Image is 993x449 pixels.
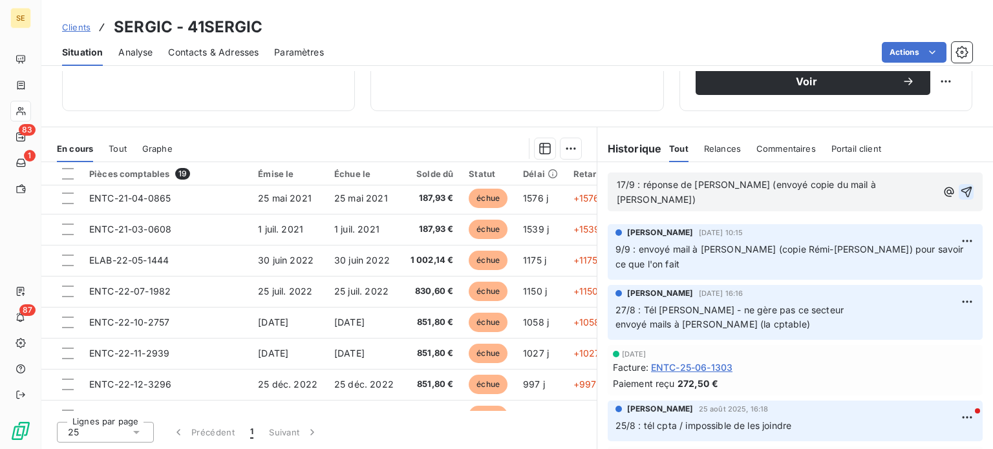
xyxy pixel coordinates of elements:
[523,286,547,297] span: 1150 j
[258,410,318,421] span: 24 févr. 2024
[573,224,605,235] span: +1539 j
[469,189,507,208] span: échue
[523,169,558,179] div: Délai
[704,143,741,154] span: Relances
[573,255,603,266] span: +1175 j
[68,426,79,439] span: 25
[622,350,646,358] span: [DATE]
[613,377,675,390] span: Paiement reçu
[615,244,966,269] span: 9/9 : envoyé mail à [PERSON_NAME] (copie Rémi-[PERSON_NAME]) pour savoir ce que l'on fait
[89,379,171,390] span: ENTC-22-12-3296
[334,193,388,204] span: 25 mai 2021
[19,124,36,136] span: 83
[258,379,317,390] span: 25 déc. 2022
[89,255,169,266] span: ELAB-22-05-1444
[250,426,253,439] span: 1
[334,224,379,235] span: 1 juil. 2021
[615,304,844,330] span: 27/8 : Tél [PERSON_NAME] - ne gère pas ce secteur envoyé mails à [PERSON_NAME] (la cptable)
[597,141,662,156] h6: Historique
[164,419,242,446] button: Précédent
[573,317,605,328] span: +1058 j
[523,193,548,204] span: 1576 j
[699,405,769,413] span: 25 août 2025, 16:18
[334,286,389,297] span: 25 juil. 2022
[469,251,507,270] span: échue
[242,419,261,446] button: 1
[696,68,930,95] button: Voir
[261,419,326,446] button: Suivant
[334,317,365,328] span: [DATE]
[10,421,31,441] img: Logo LeanPay
[411,169,454,179] div: Solde dû
[334,255,390,266] span: 30 juin 2022
[24,150,36,162] span: 1
[274,46,324,59] span: Paramètres
[142,143,173,154] span: Graphe
[469,344,507,363] span: échue
[258,255,314,266] span: 30 juin 2022
[258,286,312,297] span: 25 juil. 2022
[258,193,312,204] span: 25 mai 2021
[411,285,454,298] span: 830,60 €
[19,304,36,316] span: 87
[469,220,507,239] span: échue
[334,169,395,179] div: Échue le
[523,255,546,266] span: 1175 j
[523,224,549,235] span: 1539 j
[62,21,91,34] a: Clients
[109,143,127,154] span: Tout
[882,42,946,63] button: Actions
[573,193,604,204] span: +1576 j
[699,229,743,236] span: [DATE] 10:15
[411,254,454,267] span: 1 002,14 €
[89,348,169,359] span: ENTC-22-11-2939
[89,193,171,204] span: ENTC-21-04-0865
[469,169,507,179] div: Statut
[89,224,171,235] span: ENTC-21-03-0608
[573,286,603,297] span: +1150 j
[627,227,694,238] span: [PERSON_NAME]
[334,410,394,421] span: 24 févr. 2024
[258,317,288,328] span: [DATE]
[573,410,599,421] span: +571 j
[523,348,549,359] span: 1027 j
[469,375,507,394] span: échue
[89,168,242,180] div: Pièces comptables
[573,169,615,179] div: Retard
[469,313,507,332] span: échue
[114,16,263,39] h3: SERGIC - 41SERGIC
[334,379,394,390] span: 25 déc. 2022
[678,377,718,390] span: 272,50 €
[711,76,902,87] span: Voir
[627,287,694,299] span: [PERSON_NAME]
[949,405,980,436] iframe: Intercom live chat
[573,348,605,359] span: +1027 j
[411,409,454,422] span: 460,20 €
[62,22,91,32] span: Clients
[411,192,454,205] span: 187,93 €
[57,143,93,154] span: En cours
[615,420,791,431] span: 25/8 : tél cpta / impossible de les joindre
[831,143,881,154] span: Portail client
[411,223,454,236] span: 187,93 €
[62,46,103,59] span: Situation
[523,317,549,328] span: 1058 j
[258,169,319,179] div: Émise le
[669,143,689,154] span: Tout
[627,403,694,415] span: [PERSON_NAME]
[258,224,303,235] span: 1 juil. 2021
[89,286,171,297] span: ENTC-22-07-1982
[168,46,259,59] span: Contacts & Adresses
[118,46,153,59] span: Analyse
[10,8,31,28] div: SE
[617,179,879,205] span: 17/9 : réponse de [PERSON_NAME] (envoyé copie du mail à [PERSON_NAME])
[523,410,542,421] span: 571 j
[699,289,743,297] span: [DATE] 16:16
[469,406,507,425] span: échue
[651,360,732,374] span: ENTC-25-06-1303
[334,348,365,359] span: [DATE]
[523,379,545,390] span: 997 j
[613,360,648,374] span: Facture :
[411,347,454,360] span: 851,80 €
[89,410,169,421] span: ENTC-24-01-0159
